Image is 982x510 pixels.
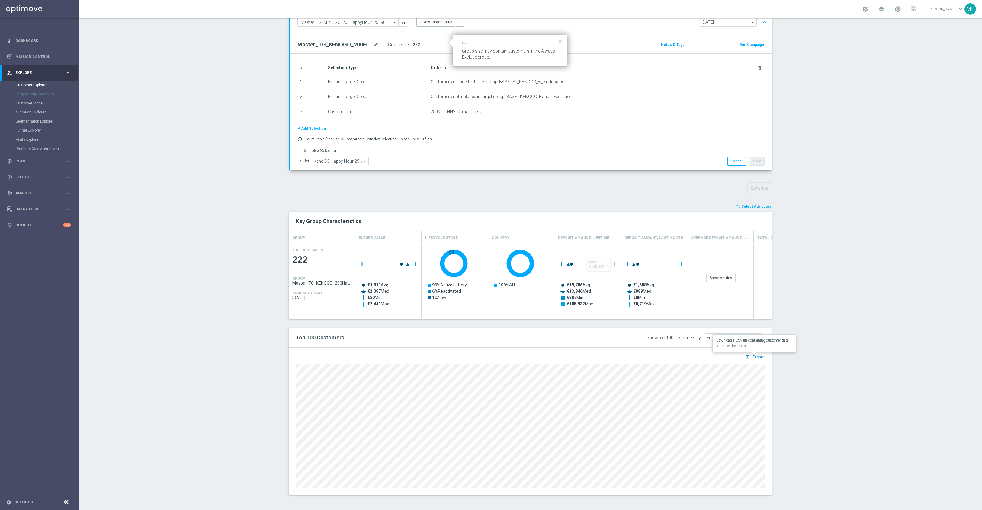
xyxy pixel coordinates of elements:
div: Show top 100 customers by [647,335,701,340]
tspan: €80 [367,295,375,300]
div: Explore [7,70,65,75]
i: keyboard_arrow_right [65,206,71,212]
div: Funnel Explorer [16,126,78,135]
text: Max [367,301,389,306]
td: 2 [297,90,326,105]
i: keyboard_arrow_right [65,174,71,180]
button: more_vert [456,18,464,26]
h4: Lifecycle Stage [425,233,458,243]
div: +10 [63,223,71,227]
i: playlist_add_check [736,204,740,209]
button: Notes & Tags [660,41,685,48]
button: Run Campaign [739,41,765,48]
label: : [409,42,409,47]
span: Explore [15,71,65,75]
tspan: €989 [633,289,643,294]
text: New [432,295,446,300]
button: equalizer Dashboard [7,38,71,43]
button: lightbulb Optibot +10 [7,223,71,228]
div: ML [964,3,976,15]
a: Funnel Explorer [16,128,63,133]
div: Segmentation Explorer [16,117,78,126]
tspan: €8,719 [633,301,647,306]
span: Customers not included in target group: BASE - KENOGO_Bonus_Exclusions [431,94,575,99]
p: Group size may contain customers in the Always-Exclude group. [462,48,561,60]
span: school [878,6,885,12]
i: arrow_drop_down [392,18,398,26]
tspan: 100% [499,282,509,287]
tspan: €2,441 [367,301,381,306]
button: Mission Control [7,54,71,59]
i: play_circle_outline [7,174,12,180]
i: open_in_browser [745,354,752,359]
span: Export [753,355,764,359]
h2: Top 100 Customers [296,334,566,341]
div: Customer Model [16,99,78,108]
div: Press SPACE to select this row. [289,245,355,319]
button: open_in_browser Export [744,353,765,361]
i: track_changes [7,190,12,196]
input: Select Existing or Create New [297,18,398,27]
th: Selection Type [326,61,428,75]
h4: Average Deposit Amount, Lifetime [691,233,750,243]
text: Max [633,301,655,306]
a: Customer Explorer [16,83,63,88]
a: [PERSON_NAME]keyboard_arrow_down [928,5,964,14]
span: Select Attributes [741,204,771,209]
div: Optibot [7,217,71,233]
i: error_outline [297,137,302,142]
a: Optibot [15,217,63,233]
text: Med [633,289,651,294]
a: Customer Model [16,101,63,106]
i: keyboard_arrow_right [65,70,71,75]
a: Segmentation Explorer [16,119,63,124]
tspan: €13,846 [567,289,582,294]
text: Avg [567,282,590,287]
div: Show Metrics [706,274,736,282]
span: Master_TG_KENOGO_200HappyHour_250901_men [292,281,351,285]
h2: Key Group Characteristics [296,218,765,225]
tspan: €2,097 [367,289,381,294]
td: Existing Target Group [326,75,428,90]
div: Visits Explorer [16,135,78,144]
button: + New Target Group [416,18,455,26]
i: more_vert [458,20,462,24]
button: Cancel [727,157,746,165]
div: Customer Explorer [16,81,78,90]
td: Existing Target Group [326,90,428,105]
h4: # OF CUSTOMERS [292,248,324,252]
label: Group size [388,42,409,47]
span: Analyze [15,191,65,195]
div: Execute [7,174,65,180]
text: Max [567,301,593,306]
tspan: €1,608 [633,282,647,287]
button: gps_fixed Plan keyboard_arrow_right [7,159,71,164]
i: equalizer [7,38,12,43]
a: Migration Explorer [16,110,63,115]
h4: GROUP [292,276,305,281]
button: track_changes Analyze keyboard_arrow_right [7,191,71,196]
span: Plan [15,159,65,163]
span: 222 [292,254,351,266]
text: AU [499,282,515,287]
p: FYI [462,41,561,45]
span: Customers included in target group: BASE - All_KENOGO_w_Exclusions [431,79,564,84]
button: + Add Selection [297,125,326,132]
a: Visits Explorer [16,137,63,142]
text: Min [567,295,583,300]
h2: Master_TG_KENOGO_200HappyHour_250901_men [297,41,372,48]
td: Customer List [326,105,428,120]
h4: GROUP [292,233,305,243]
tspan: €0 [633,295,638,300]
text: Active Lottery [432,282,467,287]
div: person_search Explore keyboard_arrow_right [7,70,71,75]
button: playlist_add_check Select Attributes [736,203,772,210]
div: Mission Control [7,49,71,65]
span: Execute [15,175,65,179]
a: Realtime Customer Profile [16,146,63,151]
span: 2025-08-31 [292,295,351,300]
td: 1 [297,75,326,90]
button: expand_less [760,17,769,28]
h4: Country [492,233,509,243]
